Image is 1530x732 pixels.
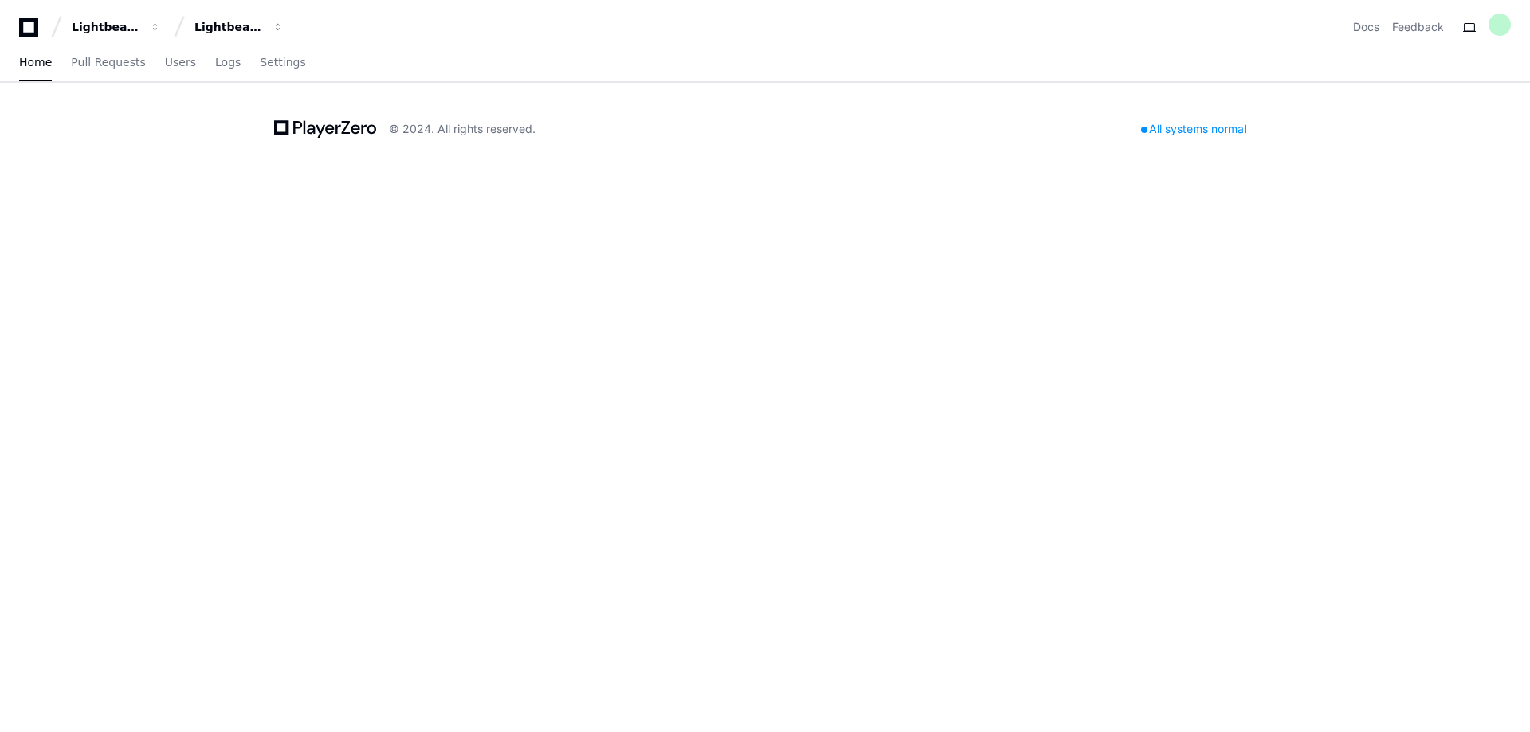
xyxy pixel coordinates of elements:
div: Lightbeam Health [72,19,140,35]
a: Logs [215,45,241,81]
a: Settings [260,45,305,81]
button: Feedback [1392,19,1444,35]
span: Home [19,57,52,67]
a: Pull Requests [71,45,145,81]
a: Users [165,45,196,81]
button: Lightbeam Health Solutions [188,13,290,41]
button: Lightbeam Health [65,13,167,41]
div: Lightbeam Health Solutions [194,19,263,35]
a: Home [19,45,52,81]
div: © 2024. All rights reserved. [389,121,535,137]
div: All systems normal [1132,118,1256,140]
a: Docs [1353,19,1379,35]
span: Pull Requests [71,57,145,67]
span: Logs [215,57,241,67]
span: Users [165,57,196,67]
span: Settings [260,57,305,67]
